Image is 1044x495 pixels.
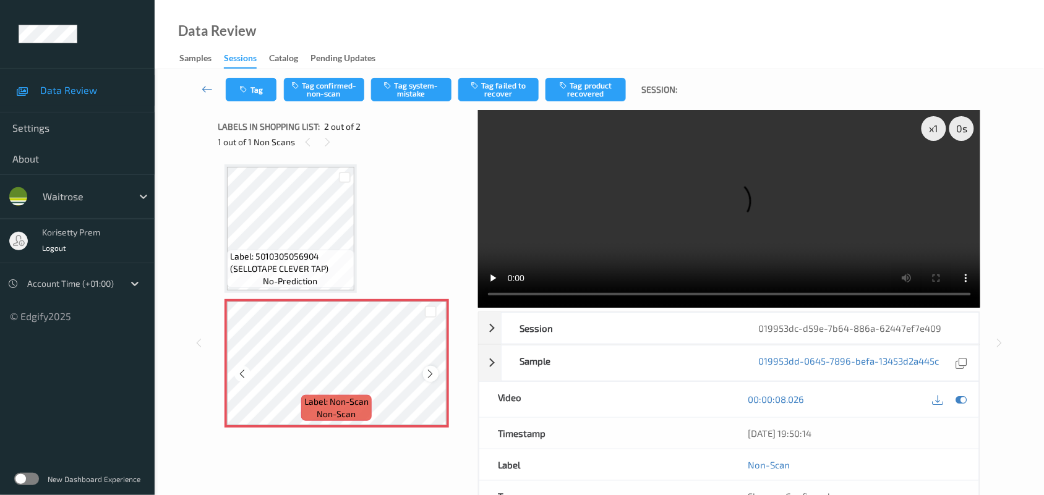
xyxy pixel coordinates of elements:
[748,393,804,405] a: 00:00:08.026
[218,134,469,150] div: 1 out of 1 Non Scans
[179,52,212,67] div: Samples
[479,345,980,381] div: Sample019953dd-0645-7896-befa-13453d2a445c
[479,449,729,480] div: Label
[949,116,974,141] div: 0 s
[479,382,729,417] div: Video
[269,50,310,67] a: Catalog
[759,355,939,371] a: 019953dd-0645-7896-befa-13453d2a445c
[310,50,388,67] a: Pending Updates
[224,50,269,69] a: Sessions
[263,275,318,287] span: no-prediction
[325,121,361,133] span: 2 out of 2
[922,116,946,141] div: x 1
[502,345,740,381] div: Sample
[748,427,961,439] div: [DATE] 19:50:14
[479,312,980,344] div: Session019953dc-d59e-7b64-886a-62447ef7e409
[310,52,375,67] div: Pending Updates
[218,121,320,133] span: Labels in shopping list:
[641,83,677,96] span: Session:
[226,78,276,101] button: Tag
[458,78,539,101] button: Tag failed to recover
[546,78,626,101] button: Tag product recovered
[304,396,369,408] span: Label: Non-Scan
[748,459,790,471] a: Non-Scan
[740,313,979,344] div: 019953dc-d59e-7b64-886a-62447ef7e409
[317,408,356,420] span: non-scan
[224,52,257,69] div: Sessions
[179,50,224,67] a: Samples
[284,78,364,101] button: Tag confirmed-non-scan
[502,313,740,344] div: Session
[269,52,298,67] div: Catalog
[371,78,451,101] button: Tag system-mistake
[178,25,256,37] div: Data Review
[230,250,351,275] span: Label: 5010305056904 (SELLOTAPE CLEVER TAP)
[479,418,729,449] div: Timestamp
